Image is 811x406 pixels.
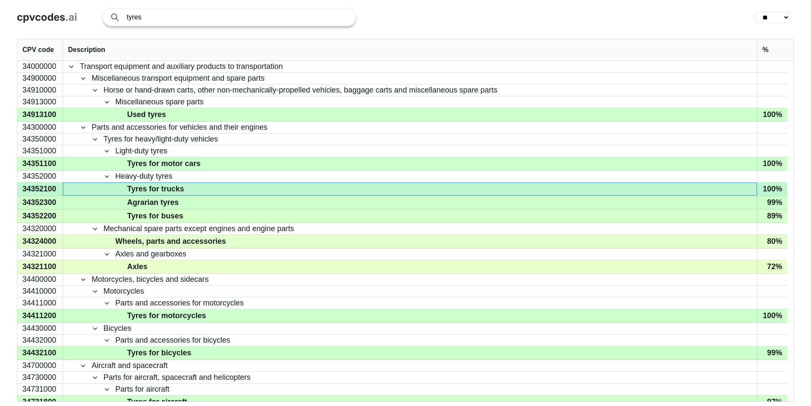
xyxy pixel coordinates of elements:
span: Miscellaneous spare parts [115,97,204,107]
span: % [762,46,768,54]
input: Search products or services... [127,9,347,26]
span: Horse or hand-drawn carts, other non-mechanically-propelled vehicles, baggage carts and miscellan... [103,85,498,95]
div: 99% [757,196,787,209]
span: Light-duty tyres [115,146,167,156]
span: Parts for aircraft, spacecraft and helicopters [103,372,250,383]
span: Motorcycles, bicycles and sidecars [92,274,209,285]
span: Tyres for bicycles [127,347,191,359]
span: Tyres for buses [127,210,183,222]
div: 34321000 [17,248,63,260]
div: 100% [757,157,787,170]
span: Tyres for motor cars [127,158,201,170]
div: 34432100 [17,346,63,360]
div: 34913100 [17,108,63,121]
div: 34351100 [17,157,63,170]
span: CPV code [22,46,54,54]
span: Agrarian tyres [127,196,179,209]
span: Used tyres [127,109,166,121]
div: 80% [757,235,787,248]
div: 34321100 [17,260,63,273]
div: 34432000 [17,335,63,346]
div: 34000000 [17,61,63,72]
span: Parts and accessories for motorcycles [115,298,244,308]
span: Aircraft and spacecraft [92,360,168,371]
span: Transport equipment and auxiliary products to transportation [80,61,283,72]
div: 34910000 [17,84,63,96]
div: 99% [757,346,787,360]
span: Heavy-duty tyres [115,171,172,182]
div: 34430000 [17,323,63,334]
a: cpvcodes.ai [17,11,77,24]
span: Tyres for trucks [127,183,184,195]
div: 34352000 [17,171,63,182]
div: 34900000 [17,73,63,84]
span: Tyres for heavy/light-duty vehicles [103,134,218,144]
span: Parts and accessories for vehicles and their engines [92,122,267,133]
span: Mechanical spare parts except engines and engine parts [103,223,294,234]
div: 34411000 [17,297,63,309]
span: Parts for aircraft [115,384,169,395]
div: 34324000 [17,235,63,248]
span: Axles and gearboxes [115,249,186,259]
div: 34700000 [17,360,63,371]
span: cpvcodes [17,11,65,23]
div: 34350000 [17,134,63,145]
div: 100% [757,183,787,196]
span: Bicycles [103,323,131,334]
div: 34351000 [17,145,63,157]
span: .ai [65,11,77,23]
div: 34410000 [17,286,63,297]
div: 72% [757,260,787,273]
div: 34352300 [17,196,63,209]
span: Motorcycles [103,286,144,297]
span: Wheels, parts and accessories [115,235,226,248]
div: 34411200 [17,309,63,322]
div: 34300000 [17,122,63,133]
div: 34400000 [17,274,63,285]
span: Description [68,46,105,54]
div: 34731000 [17,384,63,395]
div: 34730000 [17,372,63,383]
div: 34352100 [17,183,63,196]
span: Tyres for motorcycles [127,310,206,322]
span: Axles [127,261,147,273]
div: 100% [757,309,787,322]
div: 34320000 [17,223,63,234]
div: 89% [757,210,787,223]
span: Miscellaneous transport equipment and spare parts [92,73,264,84]
div: 100% [757,108,787,121]
div: 34352200 [17,210,63,223]
div: 34913000 [17,96,63,108]
span: Parts and accessories for bicycles [115,335,230,346]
